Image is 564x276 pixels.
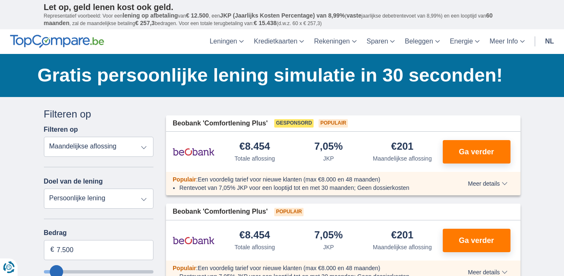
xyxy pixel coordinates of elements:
a: Rekeningen [309,29,361,54]
div: JKP [323,243,334,251]
span: vaste [347,12,362,19]
span: € 15.438 [254,20,277,26]
button: Ga verder [443,229,510,252]
span: Ga verder [459,148,494,156]
span: Populair [173,176,196,183]
span: Ga verder [459,237,494,244]
li: Rentevoet van 7,05% JKP voor een looptijd tot en met 30 maanden; Geen dossierkosten [179,184,437,192]
a: Leningen [204,29,249,54]
label: Doel van de lening [44,178,103,185]
span: Een voordelig tarief voor nieuwe klanten (max €8.000 en 48 maanden) [198,265,380,271]
span: Populair [319,119,348,128]
span: Beobank 'Comfortlening Plus' [173,207,268,217]
div: 7,05% [314,230,343,241]
div: €8.454 [240,141,270,153]
div: Totale aflossing [235,243,275,251]
span: Meer details [468,181,507,187]
div: Maandelijkse aflossing [373,154,432,163]
a: Kredietkaarten [249,29,309,54]
div: 7,05% [314,141,343,153]
div: JKP [323,154,334,163]
span: 60 maanden [44,12,493,26]
img: TopCompare [10,35,104,48]
span: Meer details [468,269,507,275]
img: product.pl.alt Beobank [173,141,214,162]
span: JKP (Jaarlijks Kosten Percentage) van 8,99% [220,12,345,19]
div: Maandelijkse aflossing [373,243,432,251]
p: Representatief voorbeeld: Voor een van , een ( jaarlijkse debetrentevoet van 8,99%) en een loopti... [44,12,521,27]
button: Meer details [462,269,513,276]
a: Beleggen [400,29,445,54]
p: Let op, geld lenen kost ook geld. [44,2,521,12]
button: Ga verder [443,140,510,164]
a: Energie [445,29,485,54]
span: € [51,245,54,255]
span: lening op afbetaling [122,12,178,19]
a: Meer Info [485,29,530,54]
label: Filteren op [44,126,78,133]
div: €201 [391,230,413,241]
input: wantToBorrow [44,270,154,273]
img: product.pl.alt Beobank [173,230,214,251]
label: Bedrag [44,229,154,237]
span: € 257,3 [135,20,155,26]
div: €201 [391,141,413,153]
span: € 12.500 [186,12,209,19]
span: Een voordelig tarief voor nieuwe klanten (max €8.000 en 48 maanden) [198,176,380,183]
div: Totale aflossing [235,154,275,163]
button: Meer details [462,180,513,187]
div: : [166,175,444,184]
div: : [166,264,444,272]
a: nl [540,29,559,54]
a: Sparen [362,29,400,54]
div: Filteren op [44,107,154,121]
span: Beobank 'Comfortlening Plus' [173,119,268,128]
span: Populair [274,208,304,216]
div: €8.454 [240,230,270,241]
span: Gesponsord [274,119,314,128]
span: Populair [173,265,196,271]
h1: Gratis persoonlijke lening simulatie in 30 seconden! [38,62,521,88]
